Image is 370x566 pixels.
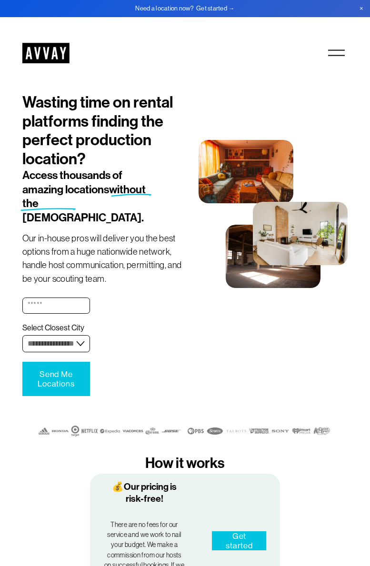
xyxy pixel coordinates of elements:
[22,183,148,224] span: without the [DEMOGRAPHIC_DATA].
[22,362,90,396] button: Send Me LocationsSend Me Locations
[117,455,253,472] h3: How it works
[22,93,185,169] h1: Wasting time on rental platforms finding the perfect production location?
[22,169,158,225] h2: Access thousands of amazing locations
[22,323,84,333] span: Select Closest City
[104,481,185,505] h4: 💰Our pricing is risk-free!
[22,335,90,352] select: Select Closest City
[22,232,185,286] p: Our in-house pros will deliver you the best options from a huge nationwide network, handle host c...
[22,43,70,63] img: AVVAY - The First Nationwide Location Scouting Co.
[212,531,266,550] a: Get started
[38,369,75,388] span: Send Me Locations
